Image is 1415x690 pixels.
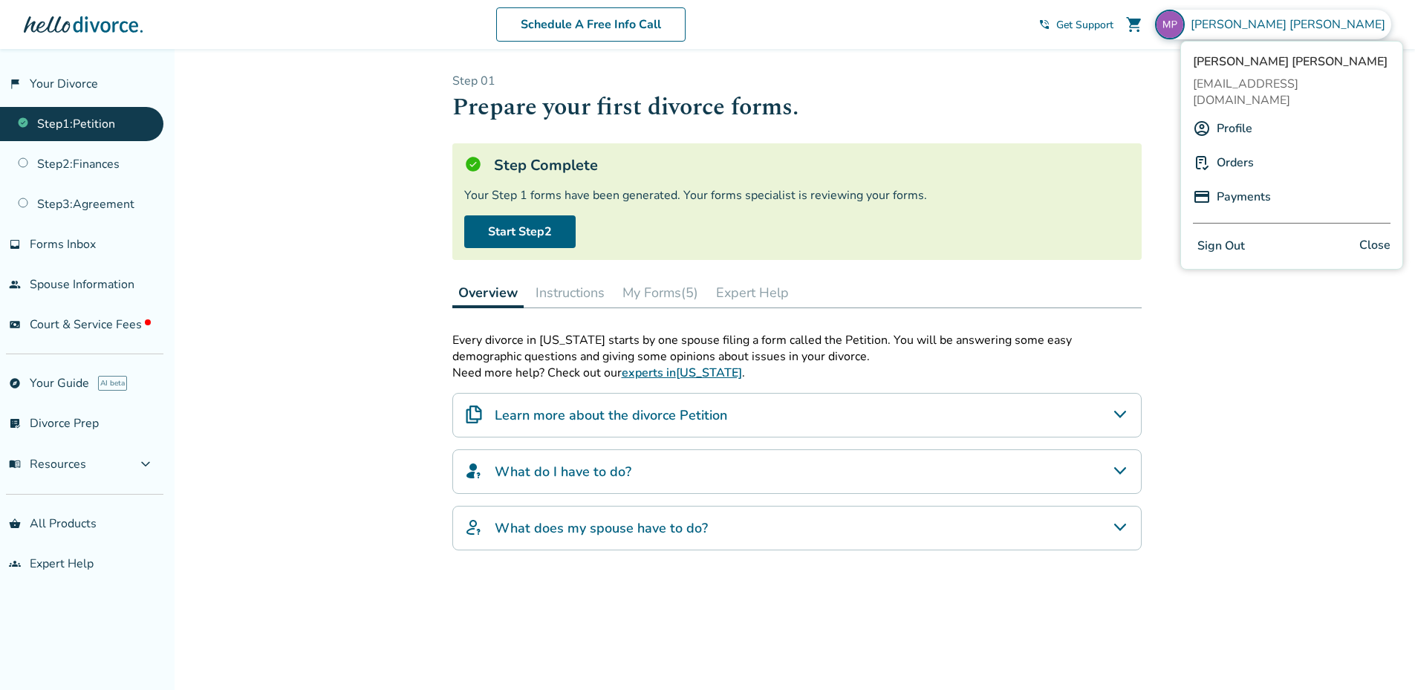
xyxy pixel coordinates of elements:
div: What do I have to do? [452,449,1142,494]
span: phone_in_talk [1038,19,1050,30]
span: Forms Inbox [30,236,96,253]
span: universal_currency_alt [9,319,21,331]
button: Expert Help [710,278,795,307]
span: Resources [9,456,86,472]
span: shopping_cart [1125,16,1143,33]
img: Learn more about the divorce Petition [465,406,483,423]
a: Start Step2 [464,215,576,248]
span: Court & Service Fees [30,316,151,333]
h4: What do I have to do? [495,462,631,481]
div: Learn more about the divorce Petition [452,393,1142,437]
p: Every divorce in [US_STATE] starts by one spouse filing a form called the Petition. You will be a... [452,332,1142,365]
h1: Prepare your first divorce forms. [452,89,1142,126]
span: people [9,279,21,290]
span: expand_more [137,455,154,473]
button: Sign Out [1193,235,1249,257]
img: perceptiveshark@yahoo.com [1155,10,1185,39]
p: Step 0 1 [452,73,1142,89]
a: Schedule A Free Info Call [496,7,686,42]
a: phone_in_talkGet Support [1038,18,1113,32]
a: Profile [1217,114,1252,143]
span: AI beta [98,376,127,391]
img: What do I have to do? [465,462,483,480]
span: menu_book [9,458,21,470]
span: Get Support [1056,18,1113,32]
a: Payments [1217,183,1271,211]
a: Orders [1217,149,1254,177]
p: Need more help? Check out our . [452,365,1142,381]
h4: Learn more about the divorce Petition [495,406,727,425]
span: list_alt_check [9,417,21,429]
div: Your Step 1 forms have been generated. Your forms specialist is reviewing your forms. [464,187,1130,204]
img: A [1193,120,1211,137]
a: experts in[US_STATE] [622,365,742,381]
span: Close [1359,235,1390,257]
span: [EMAIL_ADDRESS][DOMAIN_NAME] [1193,76,1390,108]
span: [PERSON_NAME] [PERSON_NAME] [1193,53,1390,70]
img: P [1193,154,1211,172]
span: inbox [9,238,21,250]
span: [PERSON_NAME] [PERSON_NAME] [1191,16,1391,33]
img: P [1193,188,1211,206]
button: Overview [452,278,524,308]
span: flag_2 [9,78,21,90]
span: groups [9,558,21,570]
span: shopping_basket [9,518,21,530]
div: What does my spouse have to do? [452,506,1142,550]
button: Instructions [530,278,611,307]
img: What does my spouse have to do? [465,518,483,536]
span: explore [9,377,21,389]
button: My Forms(5) [617,278,704,307]
h5: Step Complete [494,155,598,175]
iframe: Chat Widget [1341,619,1415,690]
h4: What does my spouse have to do? [495,518,708,538]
